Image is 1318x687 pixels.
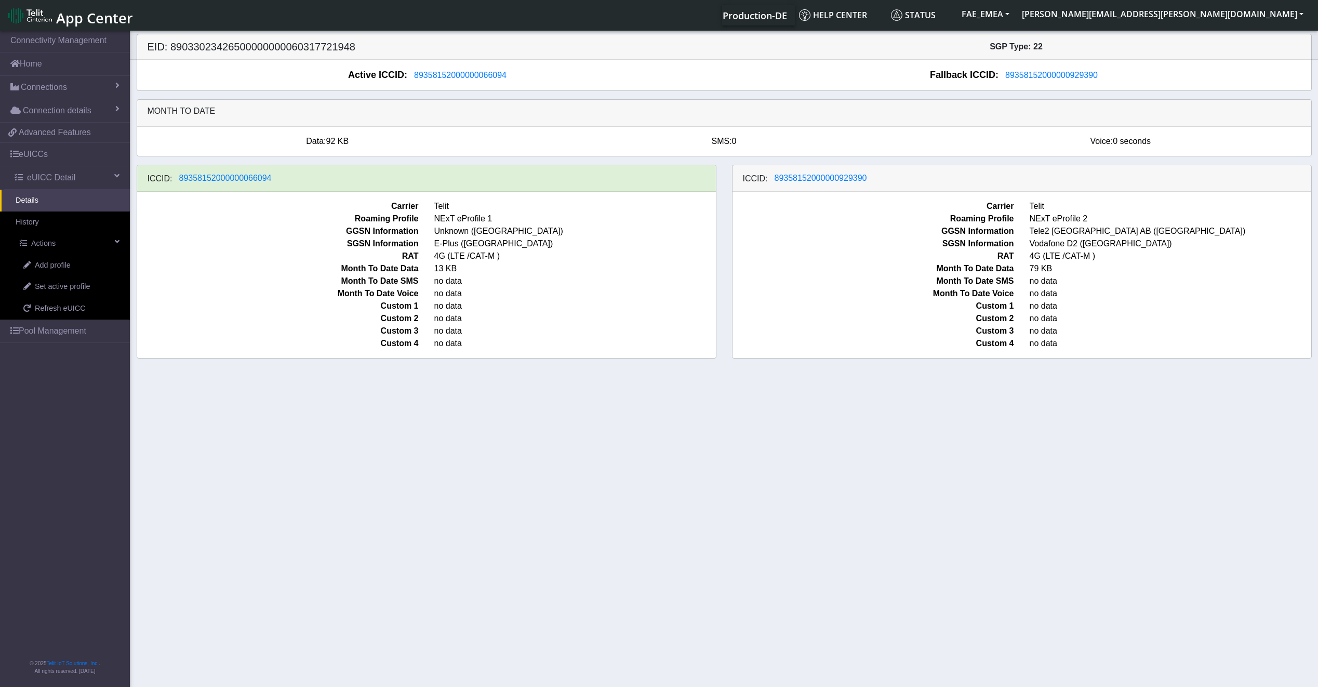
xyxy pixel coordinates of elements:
[19,126,91,139] span: Advanced Features
[129,200,427,213] span: Carrier
[4,166,130,189] a: eUICC Detail
[1113,137,1151,146] span: 0 seconds
[140,41,724,53] h5: EID: 89033023426500000000060317721948
[8,255,130,276] a: Add profile
[990,42,1043,51] span: SGP Type: 22
[348,68,407,82] span: Active ICCID:
[930,68,999,82] span: Fallback ICCID:
[725,262,1022,275] span: Month To Date Data
[129,325,427,337] span: Custom 3
[129,262,427,275] span: Month To Date Data
[172,171,278,185] button: 89358152000000066094
[326,137,349,146] span: 92 KB
[955,5,1016,23] button: FAE_EMEA
[47,660,99,666] a: Telit IoT Solutions, Inc.
[129,337,427,350] span: Custom 4
[799,9,810,21] img: knowledge.svg
[799,9,867,21] span: Help center
[427,312,724,325] span: no data
[427,200,724,213] span: Telit
[21,81,67,94] span: Connections
[732,137,737,146] span: 0
[35,303,86,314] span: Refresh eUICC
[1090,137,1113,146] span: Voice:
[725,225,1022,237] span: GGSN Information
[35,260,71,271] span: Add profile
[129,275,427,287] span: Month To Date SMS
[8,4,131,27] a: App Center
[129,300,427,312] span: Custom 1
[23,104,91,117] span: Connection details
[148,106,1301,116] h6: Month to date
[129,213,427,225] span: Roaming Profile
[56,8,133,28] span: App Center
[31,238,56,249] span: Actions
[27,171,75,184] span: eUICC Detail
[722,5,787,25] a: Your current platform instance
[8,276,130,298] a: Set active profile
[306,137,326,146] span: Data:
[8,298,130,320] a: Refresh eUICC
[427,300,724,312] span: no data
[427,262,724,275] span: 13 KB
[35,281,90,293] span: Set active profile
[725,200,1022,213] span: Carrier
[775,174,867,182] span: 89358152000000929390
[427,213,724,225] span: NExT eProfile 1
[407,69,513,82] button: 89358152000000066094
[427,275,724,287] span: no data
[427,225,724,237] span: Unknown ([GEOGRAPHIC_DATA])
[427,325,724,337] span: no data
[1016,5,1310,23] button: [PERSON_NAME][EMAIL_ADDRESS][PERSON_NAME][DOMAIN_NAME]
[725,325,1022,337] span: Custom 3
[427,287,724,300] span: no data
[4,233,130,255] a: Actions
[887,5,955,25] a: Status
[427,237,724,250] span: E-Plus ([GEOGRAPHIC_DATA])
[427,337,724,350] span: no data
[8,7,52,24] img: logo-telit-cinterion-gw-new.png
[129,287,427,300] span: Month To Date Voice
[743,174,768,183] h6: ICCID:
[148,174,172,183] h6: ICCID:
[725,287,1022,300] span: Month To Date Voice
[711,137,731,146] span: SMS:
[427,250,724,262] span: 4G (LTE /CAT-M )
[129,250,427,262] span: RAT
[129,237,427,250] span: SGSN Information
[891,9,936,21] span: Status
[723,9,787,22] span: Production-DE
[725,275,1022,287] span: Month To Date SMS
[891,9,902,21] img: status.svg
[725,312,1022,325] span: Custom 2
[129,312,427,325] span: Custom 2
[795,5,887,25] a: Help center
[725,250,1022,262] span: RAT
[725,300,1022,312] span: Custom 1
[129,225,427,237] span: GGSN Information
[179,174,272,182] span: 89358152000000066094
[999,69,1104,82] button: 89358152000000929390
[725,213,1022,225] span: Roaming Profile
[768,171,874,185] button: 89358152000000929390
[725,337,1022,350] span: Custom 4
[725,237,1022,250] span: SGSN Information
[1005,71,1098,80] span: 89358152000000929390
[414,71,507,80] span: 89358152000000066094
